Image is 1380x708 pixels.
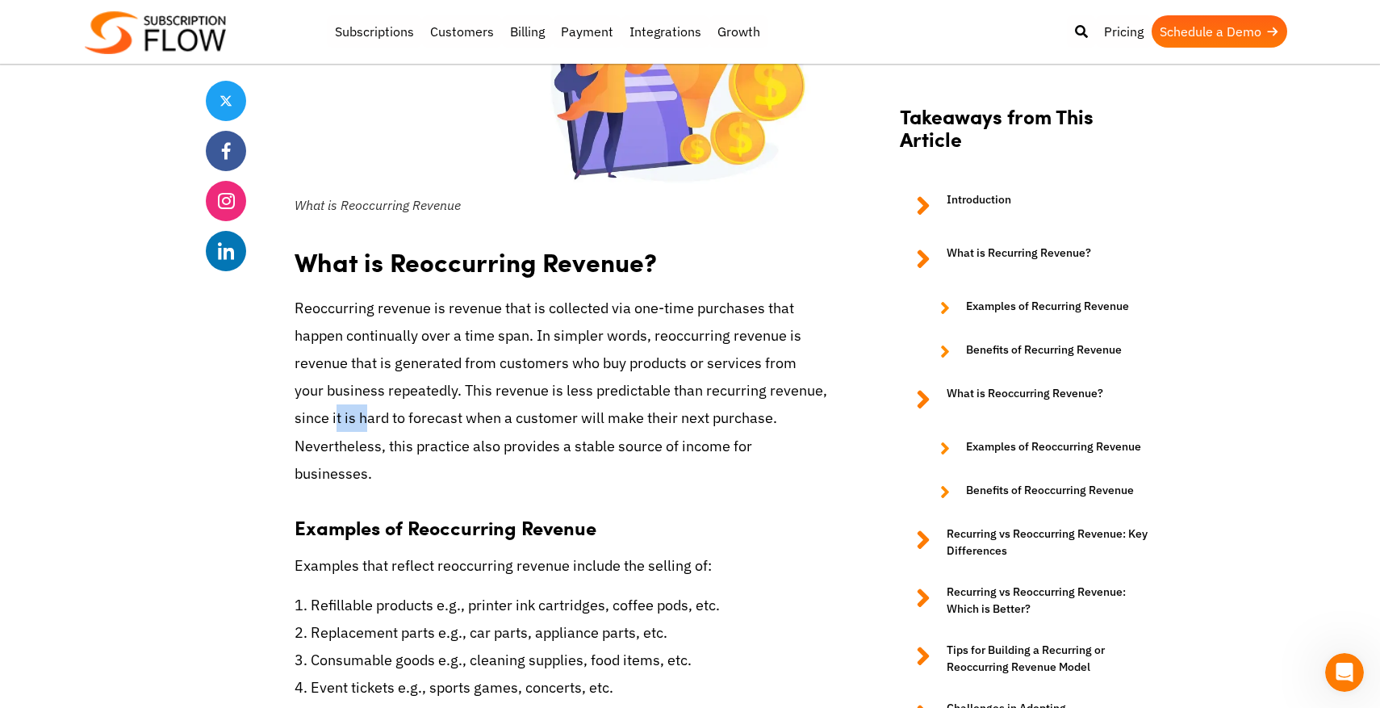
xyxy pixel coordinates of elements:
a: What is Reoccurring Revenue? [900,385,1158,414]
figcaption: What is Reoccurring Revenue [295,196,827,214]
a: Integrations [621,15,709,48]
a: Examples of Reoccurring Revenue [924,438,1158,458]
p: Examples that reflect reoccurring revenue include the selling of: [295,552,827,580]
a: Recurring vs Reoccurring Revenue: Which is Better? [900,584,1158,618]
a: What is Recurring Revenue? [900,245,1158,274]
a: Schedule a Demo [1152,15,1287,48]
p: Reoccurring revenue is revenue that is collected via one-time purchases that happen continually o... [295,295,827,488]
a: Customers [422,15,502,48]
h2: What is Reoccurring Revenue? [295,231,827,282]
a: Pricing [1096,15,1152,48]
a: Payment [553,15,621,48]
a: Tips for Building a Recurring or Reoccurring Revenue Model [900,642,1158,676]
iframe: Intercom live chat [1325,653,1364,692]
a: Benefits of Reoccurring Revenue [924,482,1158,501]
h3: Examples of Reoccurring Revenue [295,499,827,539]
a: Examples of Recurring Revenue [924,298,1158,317]
a: Benefits of Recurring Revenue [924,341,1158,361]
p: 1. Refillable products e.g., printer ink cartridges, coffee pods, etc. 2. Replacement parts e.g.,... [295,592,827,702]
a: Growth [709,15,768,48]
a: Subscriptions [327,15,422,48]
img: Subscriptionflow [85,11,226,54]
a: Introduction [900,191,1158,220]
a: Recurring vs Reoccurring Revenue: Key Differences [900,526,1158,559]
a: Billing [502,15,553,48]
h2: Takeaways from This Article [900,104,1158,167]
